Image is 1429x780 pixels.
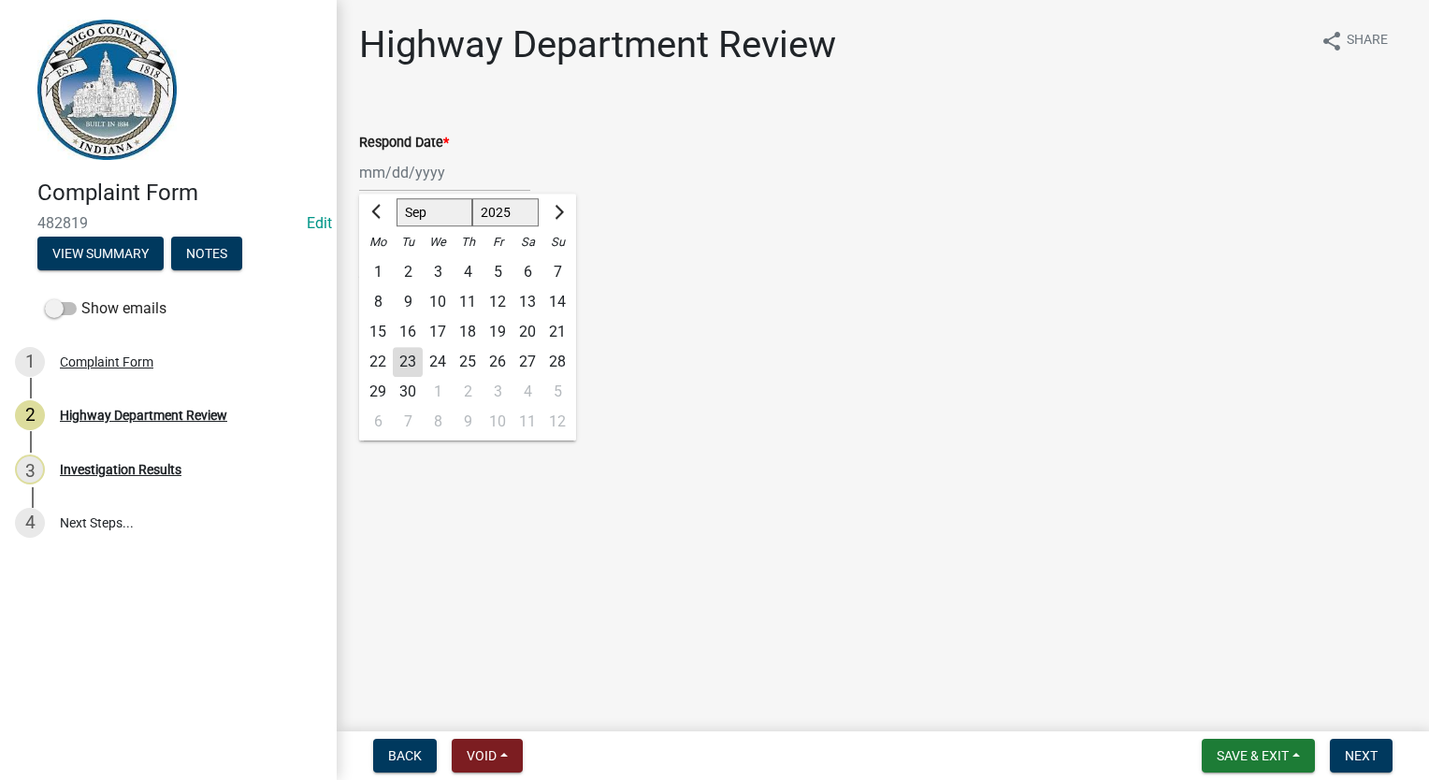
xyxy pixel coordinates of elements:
h4: Complaint Form [37,180,322,207]
div: Wednesday, October 8, 2025 [423,407,453,437]
select: Select year [472,198,540,226]
div: Saturday, September 20, 2025 [512,317,542,347]
div: 11 [453,287,483,317]
div: Sunday, September 28, 2025 [542,347,572,377]
div: 5 [542,377,572,407]
div: Saturday, October 11, 2025 [512,407,542,437]
div: 27 [512,347,542,377]
div: 3 [483,377,512,407]
div: 1 [363,257,393,287]
div: Sunday, October 12, 2025 [542,407,572,437]
div: 4 [512,377,542,407]
div: 12 [483,287,512,317]
div: 19 [483,317,512,347]
div: 6 [363,407,393,437]
div: Thursday, September 18, 2025 [453,317,483,347]
div: Complaint Form [60,355,153,368]
button: shareShare [1306,22,1403,59]
a: Edit [307,214,332,232]
div: 2 [393,257,423,287]
button: Next month [546,197,569,227]
span: Share [1347,30,1388,52]
span: Save & Exit [1217,748,1289,763]
div: Th [453,227,483,257]
wm-modal-confirm: Summary [37,247,164,262]
div: Tu [393,227,423,257]
div: 6 [512,257,542,287]
div: Tuesday, October 7, 2025 [393,407,423,437]
div: Monday, September 1, 2025 [363,257,393,287]
div: 8 [423,407,453,437]
button: Previous month [367,197,389,227]
div: 14 [542,287,572,317]
div: Tuesday, September 2, 2025 [393,257,423,287]
div: Monday, September 8, 2025 [363,287,393,317]
div: Saturday, September 27, 2025 [512,347,542,377]
span: 482819 [37,214,299,232]
button: Notes [171,237,242,270]
div: 15 [363,317,393,347]
div: 29 [363,377,393,407]
button: Save & Exit [1202,739,1315,773]
div: Wednesday, September 10, 2025 [423,287,453,317]
div: Saturday, September 6, 2025 [512,257,542,287]
div: 30 [393,377,423,407]
div: Monday, September 22, 2025 [363,347,393,377]
div: 20 [512,317,542,347]
div: 2 [453,377,483,407]
div: Mo [363,227,393,257]
div: Sa [512,227,542,257]
div: Friday, October 10, 2025 [483,407,512,437]
div: Wednesday, September 17, 2025 [423,317,453,347]
div: Thursday, October 9, 2025 [453,407,483,437]
div: Thursday, September 4, 2025 [453,257,483,287]
div: 21 [542,317,572,347]
div: 2 [15,400,45,430]
div: Tuesday, September 16, 2025 [393,317,423,347]
div: 23 [393,347,423,377]
div: 26 [483,347,512,377]
div: Fr [483,227,512,257]
div: 3 [15,455,45,484]
div: 1 [423,377,453,407]
div: Su [542,227,572,257]
div: Friday, September 19, 2025 [483,317,512,347]
div: Monday, September 29, 2025 [363,377,393,407]
wm-modal-confirm: Notes [171,247,242,262]
div: Tuesday, September 23, 2025 [393,347,423,377]
div: Sunday, September 14, 2025 [542,287,572,317]
div: 7 [542,257,572,287]
div: Monday, October 6, 2025 [363,407,393,437]
div: 7 [393,407,423,437]
input: mm/dd/yyyy [359,153,530,192]
div: 13 [512,287,542,317]
div: Saturday, September 13, 2025 [512,287,542,317]
div: Highway Department Review [60,409,227,422]
div: 9 [453,407,483,437]
div: Wednesday, October 1, 2025 [423,377,453,407]
div: 25 [453,347,483,377]
div: 4 [453,257,483,287]
img: Vigo County, Indiana [37,20,177,160]
div: 24 [423,347,453,377]
div: 3 [423,257,453,287]
span: Back [388,748,422,763]
button: Next [1330,739,1393,773]
div: 11 [512,407,542,437]
div: Thursday, September 11, 2025 [453,287,483,317]
div: 5 [483,257,512,287]
div: Sunday, September 7, 2025 [542,257,572,287]
div: Friday, September 12, 2025 [483,287,512,317]
span: Next [1345,748,1378,763]
div: 9 [393,287,423,317]
div: Thursday, September 25, 2025 [453,347,483,377]
span: Void [467,748,497,763]
i: share [1321,30,1343,52]
select: Select month [397,198,472,226]
div: 4 [15,508,45,538]
div: 28 [542,347,572,377]
div: Wednesday, September 3, 2025 [423,257,453,287]
label: Respond Date [359,137,449,150]
div: Friday, September 5, 2025 [483,257,512,287]
div: 16 [393,317,423,347]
